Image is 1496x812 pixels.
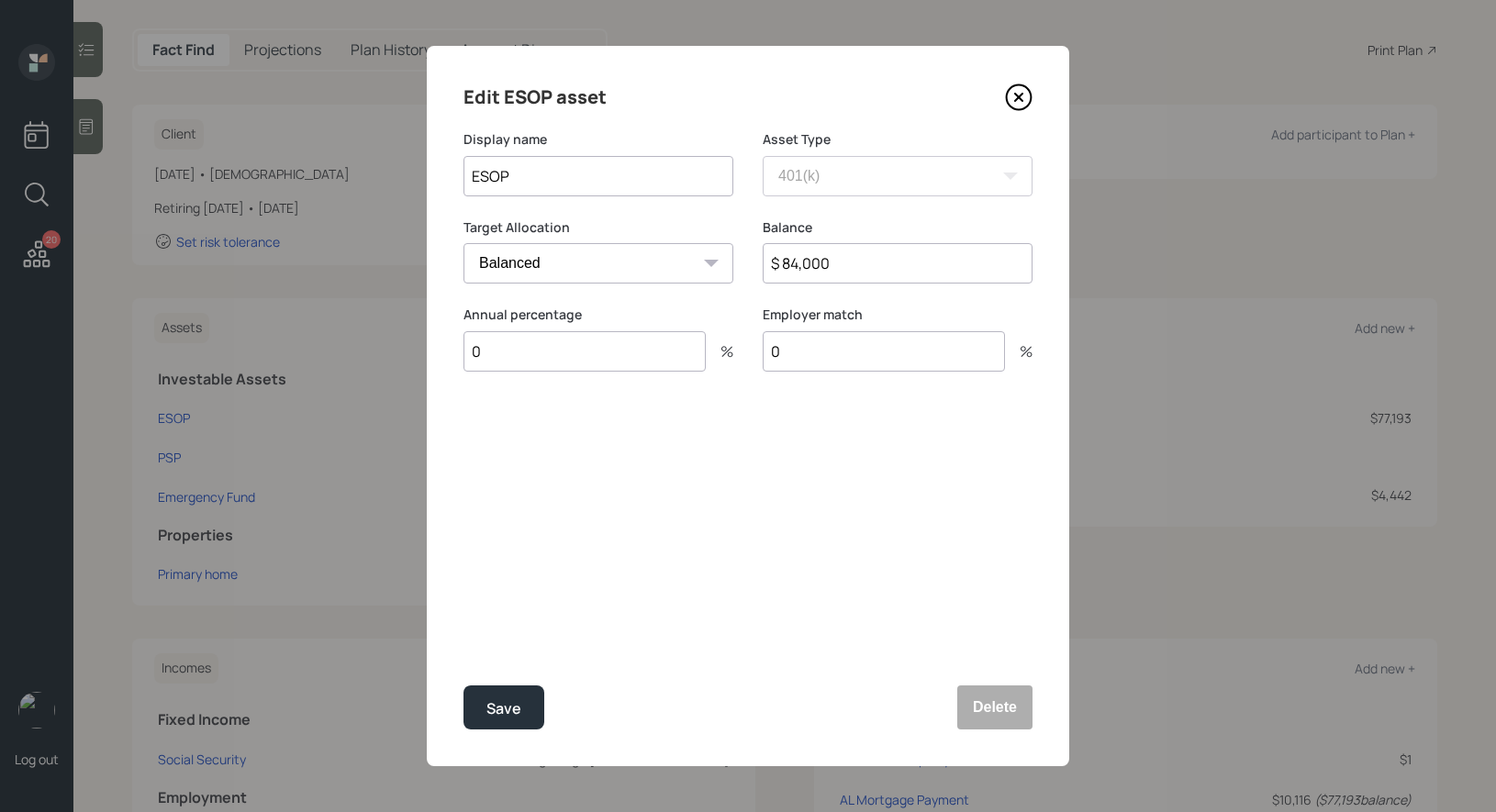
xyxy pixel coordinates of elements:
h4: Edit ESOP asset [463,83,607,112]
div: % [1005,344,1033,359]
div: Save [486,696,521,721]
button: Save [463,685,544,729]
label: Target Allocation [463,218,733,237]
label: Employer match [763,306,1033,324]
label: Asset Type [763,130,1033,149]
div: % [706,344,733,359]
label: Display name [463,130,733,149]
label: Balance [763,218,1033,237]
label: Annual percentage [463,306,733,324]
button: Delete [957,685,1033,729]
